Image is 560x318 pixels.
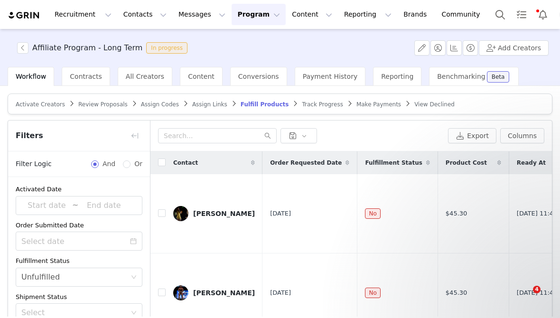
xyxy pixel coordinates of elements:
[173,285,188,300] img: fa9bcbc9-7727-4075-b251-df36320af3bc.jpg
[193,210,255,217] div: [PERSON_NAME]
[338,4,397,25] button: Reporting
[16,185,142,194] div: Activated Date
[381,73,413,80] span: Reporting
[78,199,129,212] input: End date
[173,4,231,25] button: Messages
[118,4,172,25] button: Contacts
[270,209,291,218] span: [DATE]
[173,285,255,300] a: [PERSON_NAME]
[492,74,505,80] div: Beta
[264,132,271,139] i: icon: search
[500,128,544,143] button: Columns
[141,101,179,108] span: Assign Codes
[302,101,343,108] span: Track Progress
[365,208,380,219] span: No
[8,11,41,20] img: grin logo
[158,128,277,143] input: Search...
[448,128,496,143] button: Export
[99,159,119,169] span: And
[131,159,142,169] span: Or
[361,226,551,292] iframe: Intercom notifications message
[78,101,128,108] span: Review Proposals
[21,199,72,212] input: Start date
[479,40,549,56] button: Add Creators
[533,286,541,293] span: 4
[517,159,546,167] span: Ready At
[188,73,215,80] span: Content
[16,101,65,108] span: Activate Creators
[70,73,102,80] span: Contracts
[16,256,142,266] div: Fulfillment Status
[130,238,137,244] i: icon: calendar
[17,42,191,54] span: [object Object]
[513,286,536,309] iframe: Intercom live chat
[241,101,289,108] span: Fulfill Products
[16,159,52,169] span: Filter Logic
[398,4,435,25] a: Brands
[16,73,46,80] span: Workflow
[21,268,60,286] div: Unfulfilled
[173,206,188,221] img: 7c83c0da-7c69-4055-a385-cff72ece18f8.jpg
[16,130,43,141] span: Filters
[303,73,358,80] span: Payment History
[16,232,142,251] input: Select date
[436,4,490,25] a: Community
[16,221,142,230] div: Order Submitted Date
[356,101,401,108] span: Make Payments
[238,73,279,80] span: Conversions
[173,159,198,167] span: Contact
[192,101,227,108] span: Assign Links
[490,4,511,25] button: Search
[193,289,255,297] div: [PERSON_NAME]
[365,159,422,167] span: Fulfillment Status
[16,292,142,302] div: Shipment Status
[126,73,164,80] span: All Creators
[270,159,342,167] span: Order Requested Date
[173,206,255,221] a: [PERSON_NAME]
[414,101,455,108] span: View Declined
[286,4,338,25] button: Content
[365,288,380,298] span: No
[532,4,553,25] button: Notifications
[437,73,485,80] span: Benchmarking
[131,310,137,317] i: icon: down
[49,4,117,25] button: Recruitment
[270,288,291,298] span: [DATE]
[146,42,187,54] span: In progress
[32,42,142,54] h3: Affiliate Program - Long Term
[446,159,487,167] span: Product Cost
[511,4,532,25] a: Tasks
[232,4,286,25] button: Program
[21,308,126,318] div: Select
